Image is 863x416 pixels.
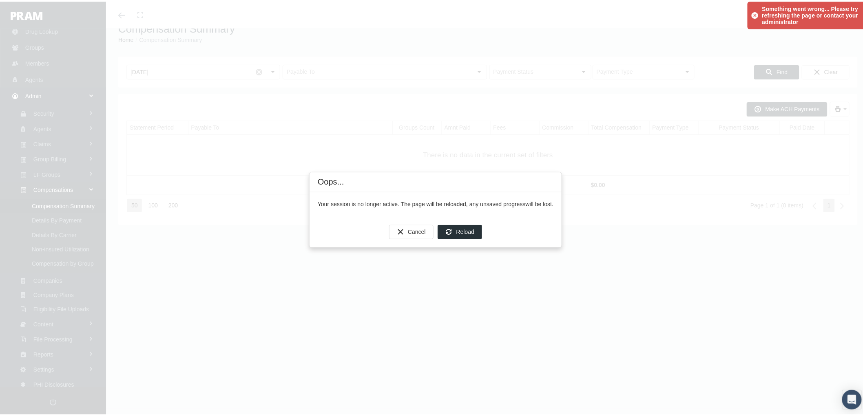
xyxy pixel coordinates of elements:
span: Reload [456,227,474,233]
div: Oops... [318,175,344,186]
div: Open Intercom Messenger [842,388,862,408]
div: Your session is no longer active. The page will be reloaded, any unsaved progress [318,199,553,207]
div: Cancel [389,223,434,238]
span: Cancel [408,227,426,233]
b: will be lost. [526,199,553,206]
div: Reload [438,223,482,238]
